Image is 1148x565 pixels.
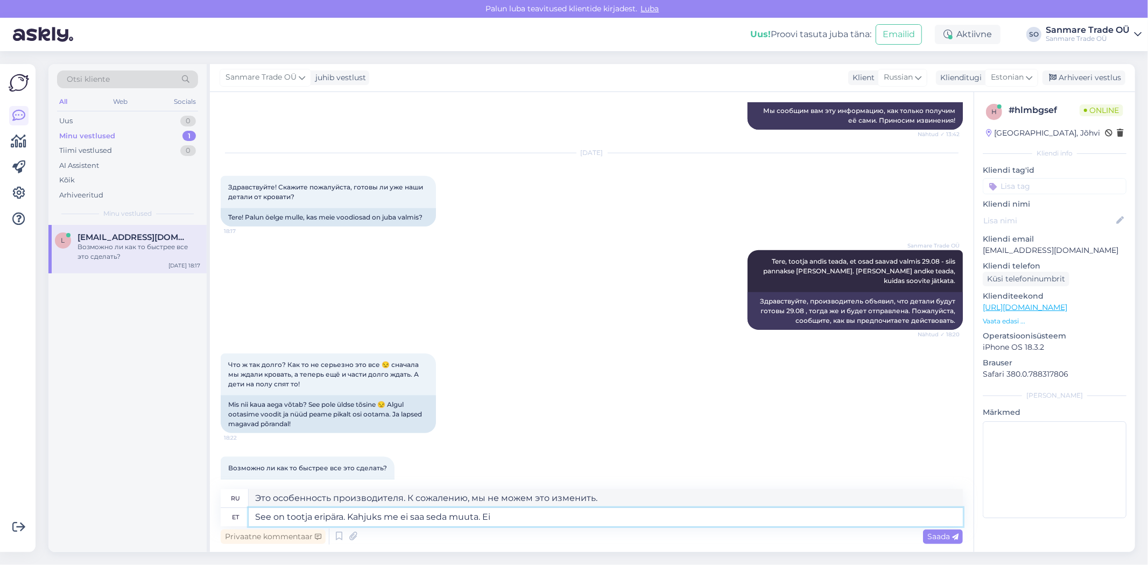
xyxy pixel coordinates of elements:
input: Lisa nimi [983,215,1114,227]
div: Sanmare Trade OÜ [1046,34,1130,43]
span: Что ж так долго? Как то не серьезно это все 😒 сначала мы ждали кровать, а теперь ещё и части долг... [228,361,420,388]
div: 0 [180,145,196,156]
p: Märkmed [983,407,1126,418]
div: Privaatne kommentaar [221,529,326,544]
span: Nähtud ✓ 13:42 [918,130,960,138]
textarea: Это особенность производителя. К сожалению, мы не можем это изменить. [249,489,963,507]
div: Здравствуйте, производитель объявил, что детали будут готовы 29.08 , тогда же и будет отправлена.... [748,292,963,330]
div: Socials [172,95,198,109]
b: Uus! [750,29,771,39]
div: AI Assistent [59,160,99,171]
div: et [232,508,239,526]
div: Tiimi vestlused [59,145,112,156]
span: Saada [927,532,959,541]
div: Klienditugi [936,72,982,83]
input: Lisa tag [983,178,1126,194]
p: Kliendi email [983,234,1126,245]
div: [PERSON_NAME] [983,391,1126,400]
p: Kliendi telefon [983,260,1126,272]
div: Tere! Palun öelge mulle, kas meie voodiosad on juba valmis? [221,208,436,227]
div: Sanmare Trade OÜ [1046,26,1130,34]
div: Uus [59,116,73,126]
span: Minu vestlused [103,209,152,218]
textarea: See on tootja eripära. Kahjuks me ei saa seda muuta. Ei [249,508,963,526]
p: Safari 380.0.788317806 [983,369,1126,380]
a: [URL][DOMAIN_NAME] [983,302,1067,312]
span: 18:22 [224,434,264,442]
div: Minu vestlused [59,131,115,142]
div: # hlmbgsef [1009,104,1080,117]
span: l [61,236,65,244]
div: All [57,95,69,109]
span: Здравствуйте! Скажите пожалуйста, готовы ли уже наши детали от кровати? [228,183,425,201]
img: Askly Logo [9,73,29,93]
button: Emailid [876,24,922,45]
span: Nähtud ✓ 18:20 [918,330,960,338]
div: 0 [180,116,196,126]
div: ru [231,489,240,507]
div: Aktiivne [935,25,1001,44]
span: Luba [638,4,663,13]
div: Arhiveeritud [59,190,103,201]
span: lenchikshvudka@gmail.com [78,232,189,242]
div: Kõik [59,175,75,186]
span: 18:17 [224,227,264,235]
div: Web [111,95,130,109]
span: Otsi kliente [67,74,110,85]
div: juhib vestlust [311,72,366,83]
p: Kliendi tag'id [983,165,1126,176]
p: Klienditeekond [983,291,1126,302]
div: 1 [182,131,196,142]
p: Brauser [983,357,1126,369]
div: Arhiveeri vestlus [1043,70,1125,85]
div: [DATE] 18:17 [168,262,200,270]
span: Russian [884,72,913,83]
p: [EMAIL_ADDRESS][DOMAIN_NAME] [983,245,1126,256]
p: Vaata edasi ... [983,316,1126,326]
div: Küsi telefoninumbrit [983,272,1069,286]
p: Kliendi nimi [983,199,1126,210]
span: h [991,108,997,116]
span: Estonian [991,72,1024,83]
span: Возможно ли как то быстрее все это сделать? [228,464,387,472]
div: Klient [848,72,875,83]
div: Mis nii kaua aega võtab? See pole üldse tõsine 😒 Algul ootasime voodit ja nüüd peame pikalt osi o... [221,395,436,433]
div: Kliendi info [983,149,1126,158]
div: [GEOGRAPHIC_DATA], Jõhvi [986,128,1100,139]
span: Online [1080,104,1123,116]
div: Возможно ли как то быстрее все это сделать? [78,242,200,262]
div: Proovi tasuta juba täna: [750,28,871,41]
p: Operatsioonisüsteem [983,330,1126,342]
div: SO [1026,27,1041,42]
div: Мы сообщим вам эту информацию, как только получим её сами. Приносим извинения! [748,102,963,130]
p: iPhone OS 18.3.2 [983,342,1126,353]
span: Sanmare Trade OÜ [226,72,297,83]
span: Tere, tootja andis teada, et osad saavad valmis 29.08 - siis pannakse [PERSON_NAME]. [PERSON_NAME... [763,257,957,285]
div: [DATE] [221,148,963,158]
a: Sanmare Trade OÜSanmare Trade OÜ [1046,26,1142,43]
span: Sanmare Trade OÜ [907,242,960,250]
